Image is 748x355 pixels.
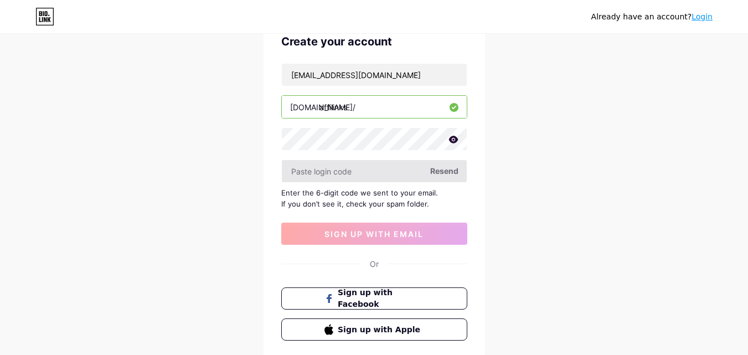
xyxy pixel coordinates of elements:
span: Resend [430,165,458,177]
input: Email [282,64,467,86]
input: Paste login code [282,160,467,182]
button: Sign up with Facebook [281,287,467,310]
button: sign up with email [281,223,467,245]
div: [DOMAIN_NAME]/ [290,101,355,113]
div: Create your account [281,33,467,50]
span: sign up with email [324,229,424,239]
div: Enter the 6-digit code we sent to your email. If you don’t see it, check your spam folder. [281,187,467,209]
a: Login [692,12,713,21]
button: Sign up with Apple [281,318,467,341]
span: Sign up with Facebook [338,287,424,310]
span: Sign up with Apple [338,324,424,336]
div: Or [370,258,379,270]
input: username [282,96,467,118]
div: Already have an account? [591,11,713,23]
